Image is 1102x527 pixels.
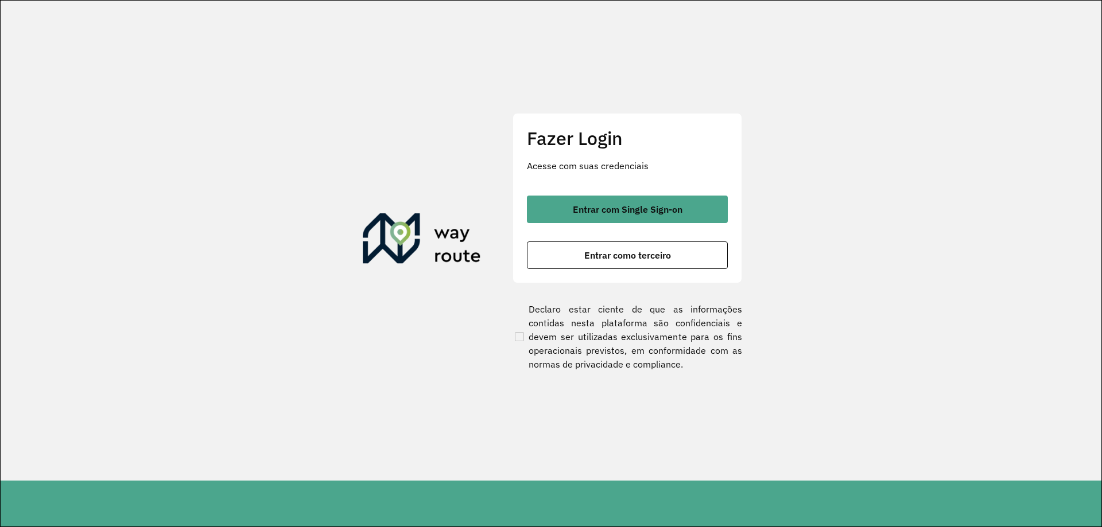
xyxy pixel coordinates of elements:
p: Acesse com suas credenciais [527,159,728,173]
button: button [527,241,728,269]
button: button [527,196,728,223]
img: Roteirizador AmbevTech [363,213,481,268]
h2: Fazer Login [527,127,728,149]
label: Declaro estar ciente de que as informações contidas nesta plataforma são confidenciais e devem se... [513,302,742,371]
span: Entrar como terceiro [584,251,671,260]
span: Entrar com Single Sign-on [573,205,682,214]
